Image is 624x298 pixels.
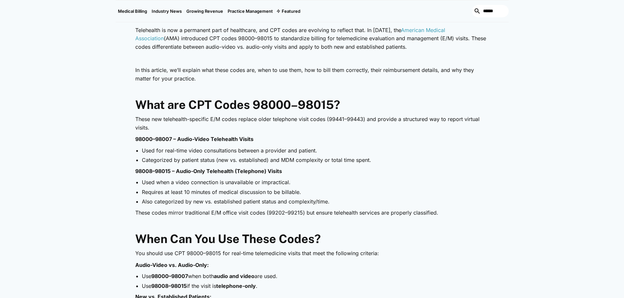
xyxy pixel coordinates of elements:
[282,9,300,14] div: Featured
[135,86,489,95] p: ‍
[135,209,489,217] p: These codes mirror traditional E/M office visit codes (99202–99215) but ensure telehealth service...
[214,273,255,279] strong: audio and video
[151,283,187,289] strong: 98008–98015
[135,66,489,83] p: In this article, we’ll explain what these codes are, when to use them, how to bill them correctly...
[135,262,209,268] strong: Audio-Video vs. Audio-Only:
[135,168,282,174] strong: 98008–98015 – Audio-Only Telehealth (Telephone) Visits
[135,220,489,229] p: ‍
[135,55,489,63] p: ‍
[142,272,489,280] li: Use when both are used.
[116,0,149,22] a: Medical Billing
[149,0,184,22] a: Industry News
[184,0,225,22] a: Growing Revenue
[142,156,489,164] li: Categorized by patient status (new vs. established) and MDM complexity or total time spent.
[142,179,489,186] li: Used when a video connection is unavailable or impractical.
[142,188,489,196] li: Requires at least 10 minutes of medical discussion to be billable.
[135,136,254,142] strong: 98000–98007 – Audio-Video Telehealth Visits
[142,198,489,205] li: Also categorized by new vs. established patient status and complexity/time.
[135,232,321,246] strong: When Can You Use These Codes?
[151,273,188,279] strong: 98000–98007
[142,147,489,154] li: Used for real-time video consultations between a provider and patient.
[135,98,340,112] strong: What are CPT Codes 98000–98015?
[135,115,489,132] p: These new telehealth-specific E/M codes replace older telephone visit codes (99441–99443) and pro...
[216,283,256,289] strong: telephone-only
[135,26,489,51] p: Telehealth is now a permanent part of healthcare, and CPT codes are evolving to reflect that. In ...
[135,249,489,258] p: You should use CPT 98000–98015 for real-time telemedicine visits that meet the following criteria:
[225,0,275,22] a: Practice Management
[142,282,489,289] li: Use if the visit is .
[275,0,303,22] div: Featured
